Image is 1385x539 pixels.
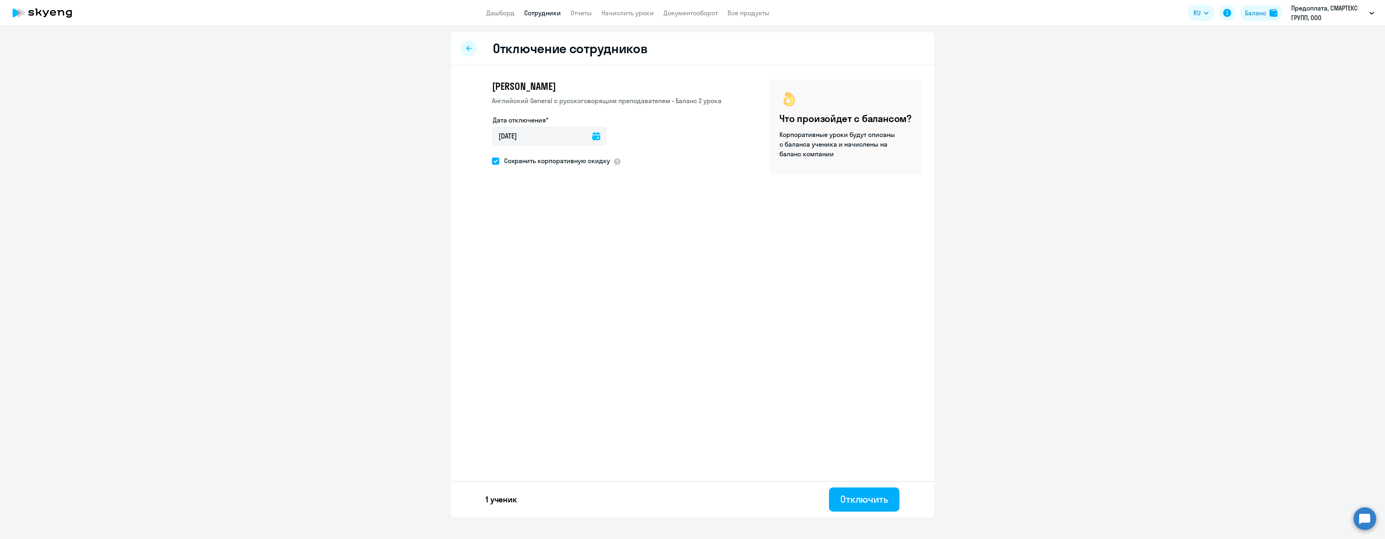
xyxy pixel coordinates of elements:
[1269,9,1278,17] img: balance
[492,126,607,146] input: дд.мм.гггг
[602,9,654,17] a: Начислить уроки
[486,9,515,17] a: Дашборд
[1193,8,1201,18] span: RU
[829,487,899,512] button: Отключить
[492,80,556,93] span: [PERSON_NAME]
[1188,5,1214,21] button: RU
[779,89,799,109] img: ok
[779,112,912,125] h4: Что произойдет с балансом?
[1240,5,1282,21] button: Балансbalance
[728,9,769,17] a: Все продукты
[493,115,548,125] label: Дата отключения*
[840,493,888,506] div: Отключить
[492,96,721,106] p: Английский General с русскоговорящим преподавателем • Баланс 2 урока
[1245,8,1266,18] div: Баланс
[1291,3,1366,23] p: Предоплата, СМАРТЕКС ГРУПП, ООО
[664,9,718,17] a: Документооборот
[571,9,592,17] a: Отчеты
[493,40,647,56] h2: Отключение сотрудников
[524,9,561,17] a: Сотрудники
[486,494,517,505] p: 1 ученик
[779,130,896,159] p: Корпоративные уроки будут списаны с баланса ученика и начислены на баланс компании
[1287,3,1378,23] button: Предоплата, СМАРТЕКС ГРУПП, ООО
[499,156,610,166] span: Сохранить корпоративную скидку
